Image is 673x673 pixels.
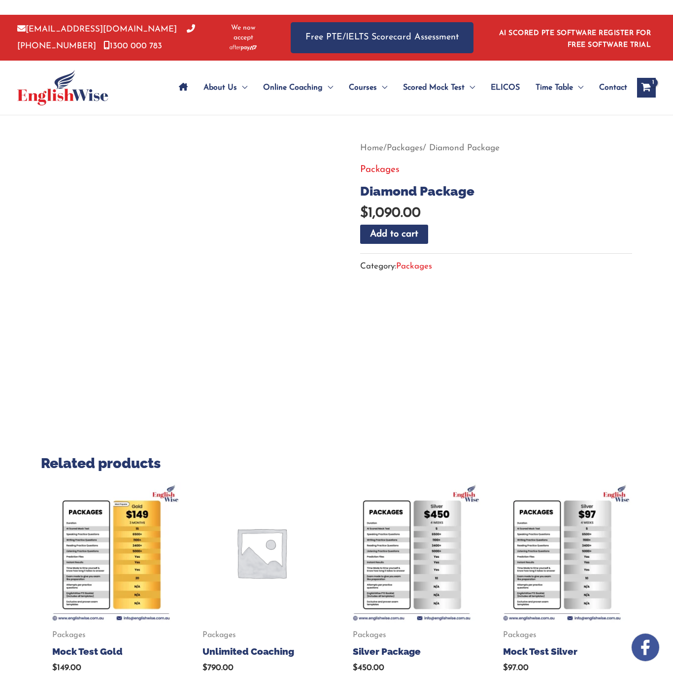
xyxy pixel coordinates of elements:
[360,165,400,174] a: Packages
[353,664,358,672] span: $
[632,634,659,661] img: white-facebook.png
[528,70,591,105] a: Time TableMenu Toggle
[353,630,471,640] span: Packages
[353,645,471,658] h2: Silver Package
[202,630,320,640] span: Packages
[237,70,247,105] span: Menu Toggle
[503,645,621,662] a: Mock Test Silver
[41,482,181,623] img: Mock Test Gold
[360,140,632,156] nav: Breadcrumb
[202,645,320,662] a: Unlimited Coaching
[17,70,108,105] img: cropped-ew-logo
[503,664,508,672] span: $
[52,664,81,672] bdi: 149.00
[377,70,387,105] span: Menu Toggle
[52,664,57,672] span: $
[536,70,573,105] span: Time Table
[103,42,162,50] a: 1300 000 783
[360,206,368,220] span: $
[353,645,471,662] a: Silver Package
[52,630,170,640] span: Packages
[403,70,465,105] span: Scored Mock Test
[341,482,482,623] img: Silver Package
[503,630,621,640] span: Packages
[196,70,255,105] a: About UsMenu Toggle
[17,25,195,50] a: [PHONE_NUMBER]
[499,30,651,49] a: AI SCORED PTE SOFTWARE REGISTER FOR FREE SOFTWARE TRIAL
[360,225,428,244] button: Add to cart
[492,482,632,623] img: Mock Test Silver
[483,70,528,105] a: ELICOS
[491,70,520,105] span: ELICOS
[17,25,177,34] a: [EMAIL_ADDRESS][DOMAIN_NAME]
[291,22,473,53] a: Free PTE/IELTS Scorecard Assessment
[395,70,483,105] a: Scored Mock TestMenu Toggle
[323,70,333,105] span: Menu Toggle
[599,70,627,105] span: Contact
[360,206,421,220] bdi: 1,090.00
[503,645,621,658] h2: Mock Test Silver
[591,70,627,105] a: Contact
[360,184,632,199] h1: Diamond Package
[230,45,257,50] img: Afterpay-Logo
[52,645,170,662] a: Mock Test Gold
[202,664,234,672] bdi: 790.00
[171,70,627,105] nav: Site Navigation: Main Menu
[360,258,432,274] span: Category:
[52,645,170,658] h2: Mock Test Gold
[465,70,475,105] span: Menu Toggle
[349,70,377,105] span: Courses
[387,144,423,152] a: Packages
[203,70,237,105] span: About Us
[341,70,395,105] a: CoursesMenu Toggle
[255,70,341,105] a: Online CoachingMenu Toggle
[353,664,384,672] bdi: 450.00
[396,262,432,270] a: Packages
[360,144,383,152] a: Home
[637,78,656,98] a: View Shopping Cart, 1 items
[191,482,332,623] img: Placeholder
[41,454,632,472] h2: Related products
[263,70,323,105] span: Online Coaching
[221,23,266,43] span: We now accept
[202,645,320,658] h2: Unlimited Coaching
[202,664,207,672] span: $
[503,664,529,672] bdi: 97.00
[493,22,656,54] aside: Header Widget 1
[573,70,583,105] span: Menu Toggle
